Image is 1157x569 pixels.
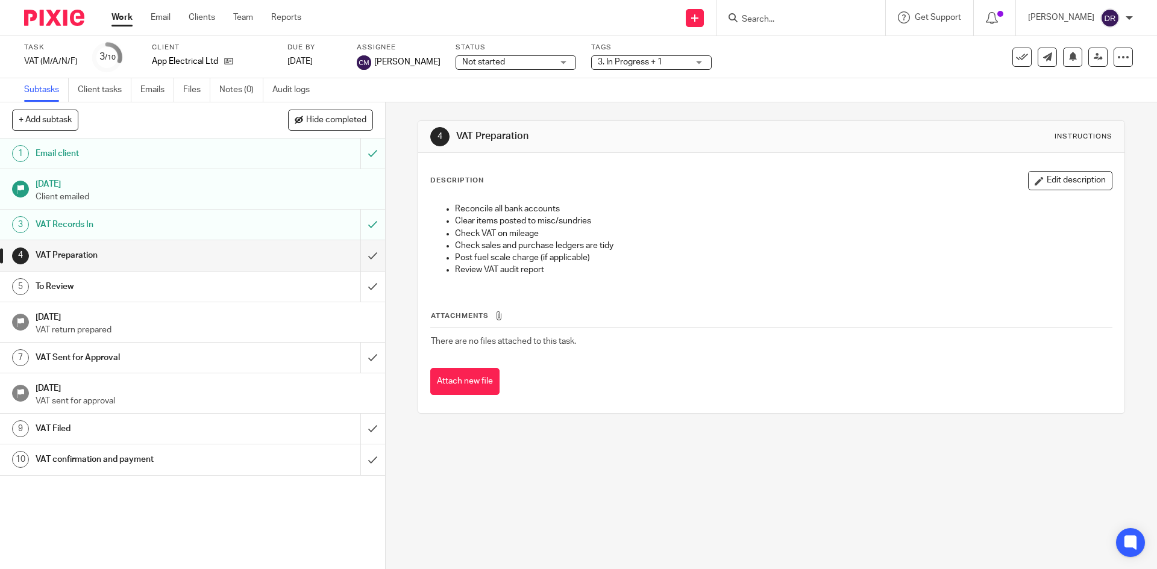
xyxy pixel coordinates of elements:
[151,11,171,23] a: Email
[357,55,371,70] img: svg%3E
[152,43,272,52] label: Client
[288,110,373,130] button: Hide completed
[1055,132,1112,141] div: Instructions
[36,395,373,407] p: VAT sent for approval
[140,78,174,102] a: Emails
[455,203,1111,215] p: Reconcile all bank accounts
[36,246,244,264] h1: VAT Preparation
[271,11,301,23] a: Reports
[36,349,244,367] h1: VAT Sent for Approval
[152,55,218,67] p: App Electrical Ltd
[99,50,116,64] div: 3
[189,11,215,23] a: Clients
[462,58,505,66] span: Not started
[455,240,1111,252] p: Check sales and purchase ledgers are tidy
[430,127,450,146] div: 4
[1100,8,1120,28] img: svg%3E
[36,379,373,394] h1: [DATE]
[12,420,29,437] div: 9
[12,247,29,264] div: 4
[455,252,1111,264] p: Post fuel scale charge (if applicable)
[455,264,1111,276] p: Review VAT audit report
[357,43,441,52] label: Assignee
[455,228,1111,240] p: Check VAT on mileage
[431,337,576,346] span: There are no files attached to this task.
[36,278,244,296] h1: To Review
[915,13,961,22] span: Get Support
[12,278,29,295] div: 5
[591,43,712,52] label: Tags
[430,176,484,185] p: Description
[306,116,366,125] span: Hide completed
[598,58,662,66] span: 3. In Progress + 1
[1028,171,1112,190] button: Edit description
[36,191,373,203] p: Client emailed
[741,14,849,25] input: Search
[12,145,29,162] div: 1
[183,78,210,102] a: Files
[24,43,78,52] label: Task
[456,130,797,143] h1: VAT Preparation
[431,312,489,319] span: Attachments
[272,78,319,102] a: Audit logs
[287,57,313,66] span: [DATE]
[36,175,373,190] h1: [DATE]
[430,368,500,395] button: Attach new file
[12,110,78,130] button: + Add subtask
[12,349,29,366] div: 7
[36,324,373,336] p: VAT return prepared
[78,78,131,102] a: Client tasks
[24,78,69,102] a: Subtasks
[456,43,576,52] label: Status
[1028,11,1094,23] p: [PERSON_NAME]
[287,43,342,52] label: Due by
[233,11,253,23] a: Team
[12,451,29,468] div: 10
[455,215,1111,227] p: Clear items posted to misc/sundries
[111,11,133,23] a: Work
[36,145,244,163] h1: Email client
[12,216,29,233] div: 3
[36,216,244,234] h1: VAT Records In
[374,56,441,68] span: [PERSON_NAME]
[219,78,263,102] a: Notes (0)
[24,10,84,26] img: Pixie
[105,54,116,61] small: /10
[36,450,244,468] h1: VAT confirmation and payment
[36,308,373,323] h1: [DATE]
[24,55,78,67] div: VAT (M/A/N/F)
[36,420,244,438] h1: VAT Filed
